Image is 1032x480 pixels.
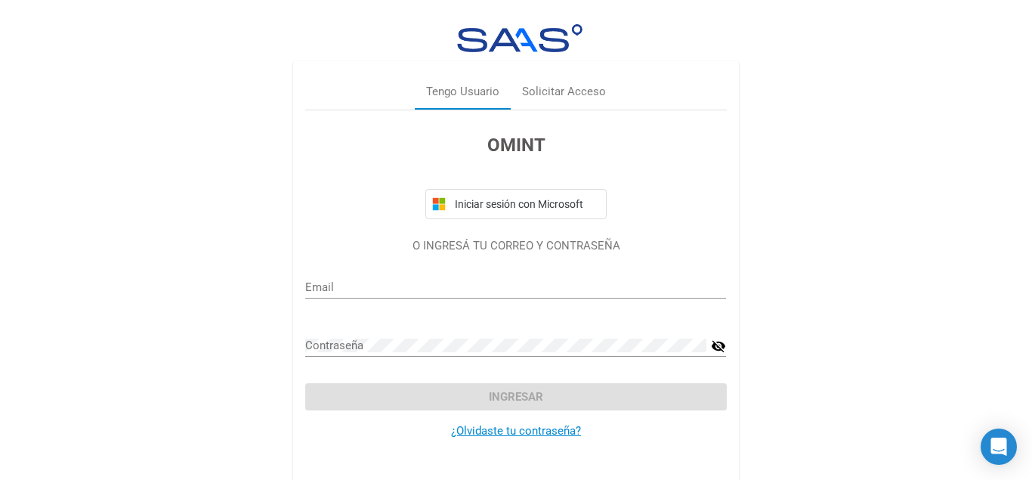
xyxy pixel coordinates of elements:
[305,383,726,410] button: Ingresar
[452,198,600,210] span: Iniciar sesión con Microsoft
[305,237,726,255] p: O INGRESÁ TU CORREO Y CONTRASEÑA
[451,424,581,438] a: ¿Olvidaste tu contraseña?
[489,390,543,404] span: Ingresar
[981,429,1017,465] div: Open Intercom Messenger
[425,189,607,219] button: Iniciar sesión con Microsoft
[305,132,726,159] h3: OMINT
[426,83,499,101] div: Tengo Usuario
[522,83,606,101] div: Solicitar Acceso
[711,337,726,355] mat-icon: visibility_off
